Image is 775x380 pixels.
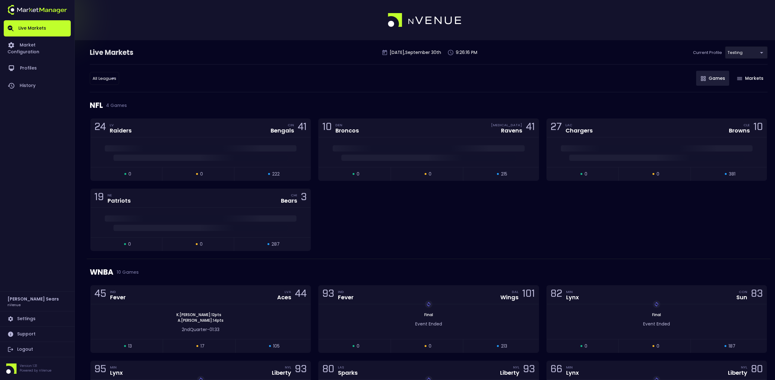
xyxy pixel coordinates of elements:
span: 0 [128,171,131,177]
div: 27 [551,122,562,134]
div: 82 [551,289,562,301]
div: Lynx [566,370,579,376]
div: 95 [94,364,106,376]
span: 187 [729,343,735,349]
div: 44 [295,289,307,301]
span: 0 [357,343,359,349]
img: logo [7,5,67,15]
p: Current Profile [693,50,722,56]
img: replayImg [654,302,659,307]
div: Chargers [566,128,593,133]
button: Markets [732,71,768,86]
div: Bengals [271,128,294,133]
span: - [207,326,209,333]
span: A . [PERSON_NAME] : 14 pts [176,318,225,323]
button: Games [696,71,729,86]
div: 66 [551,364,562,376]
span: K . [PERSON_NAME] : 12 pts [175,312,223,318]
div: LAS [338,365,358,370]
div: Browns [729,128,750,133]
div: 83 [751,289,763,301]
div: 80 [322,364,334,376]
span: 0 [585,343,587,349]
span: 17 [200,343,205,349]
div: NE [108,193,131,198]
div: MIN [110,365,123,370]
div: Bears [281,198,297,204]
p: [DATE] , September 30 th [390,49,441,56]
p: 9:26:16 PM [456,49,477,56]
div: Fever [338,295,354,300]
a: History [4,77,71,94]
div: Broncos [335,128,359,133]
span: 215 [501,171,507,177]
div: IND [110,289,126,294]
div: NYL [513,365,519,370]
div: DEN [335,123,359,127]
div: Sparks [338,370,358,376]
div: testing [725,46,768,59]
div: 41 [526,122,535,134]
div: 41 [298,122,307,134]
div: testing [90,72,119,85]
span: 0 [429,343,431,349]
h3: nVenue [7,302,21,307]
span: Final [422,312,435,317]
span: 213 [501,343,507,349]
div: DAL [512,289,518,294]
div: WNBA [90,259,768,285]
div: MIN [566,365,579,370]
div: Wings [500,295,518,300]
img: gameIcon [701,76,706,81]
span: 0 [657,171,659,177]
div: MIN [566,289,579,294]
div: Lynx [566,295,579,300]
div: Liberty [728,370,747,376]
a: Market Configuration [4,36,71,60]
span: 13 [128,343,132,349]
div: LV [110,123,132,127]
p: Powered by nVenue [20,368,51,373]
span: 287 [272,241,280,248]
div: 93 [523,364,535,376]
div: Ravens [501,128,522,133]
span: Event Ended [643,321,670,327]
span: 381 [729,171,735,177]
div: Sun [736,295,747,300]
span: 10 Games [113,270,139,275]
span: 0 [128,241,131,248]
a: Support [4,327,71,342]
span: 01:33 [209,326,219,333]
div: CIN [288,123,294,127]
div: NFL [90,92,768,118]
div: 45 [94,289,106,301]
div: 93 [295,364,307,376]
span: 222 [272,171,280,177]
div: 80 [751,364,763,376]
div: 10 [753,122,763,134]
div: Patriots [108,198,131,204]
span: 2nd Quarter [182,326,207,333]
span: 0 [357,171,359,177]
div: CLE [744,123,750,127]
div: CON [739,289,747,294]
div: Raiders [110,128,132,133]
div: CHI [291,193,297,198]
span: 0 [200,171,203,177]
a: Logout [4,342,71,357]
a: Profiles [4,60,71,77]
div: 3 [301,192,307,204]
p: Version 1.31 [20,363,51,368]
span: 4 Games [103,103,127,108]
div: Version 1.31Powered by nVenue [4,363,71,374]
div: [MEDICAL_DATA] [491,123,522,127]
img: logo [388,13,462,27]
div: LAC [566,123,593,127]
div: Liberty [272,370,291,376]
img: replayImg [426,302,431,307]
div: 101 [522,289,535,301]
div: NYL [285,365,291,370]
div: Fever [110,295,126,300]
a: Settings [4,311,71,326]
span: 0 [429,171,431,177]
